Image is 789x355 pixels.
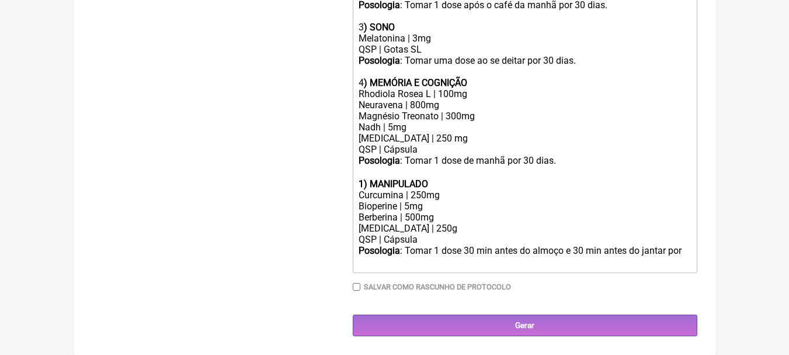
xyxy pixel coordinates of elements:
[359,33,690,44] div: Melatonina | 3mg
[359,88,690,99] div: Rhodiola Rosea L | 100mg
[359,223,690,234] div: [MEDICAL_DATA] | 250g
[359,55,690,66] div: : Tomar uma dose ao se deitar por 30 dias.
[353,315,697,336] input: Gerar
[364,22,395,33] strong: ) SONO
[359,234,690,245] div: QSP | Cápsula
[359,212,690,223] div: Berberina | 500mg
[364,77,467,88] strong: ) MEMÓRIA E COGNIÇÃO
[359,201,690,212] div: Bioperine | 5mg
[359,22,690,33] div: 3
[359,245,400,256] strong: Posologia
[359,155,690,178] div: : Tomar 1 dose de manhã por 30 dias.ㅤ
[359,77,690,88] div: 4
[364,282,511,291] label: Salvar como rascunho de Protocolo
[359,189,690,201] div: Curcumina | 250mg
[359,55,400,66] strong: Posologia
[359,178,428,189] strong: 1) MANIPULADO
[359,155,400,166] strong: Posologia
[359,245,690,268] div: : Tomar 1 dose 30 min antes do almoço e 30 min antes do jantar por ㅤ
[359,44,690,55] div: QSP | Gotas SL
[359,99,690,155] div: Neuravena | 800mg Magnésio Treonato | 300mg Nadh | 5mg [MEDICAL_DATA] | 250 mg QSP | Cápsula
